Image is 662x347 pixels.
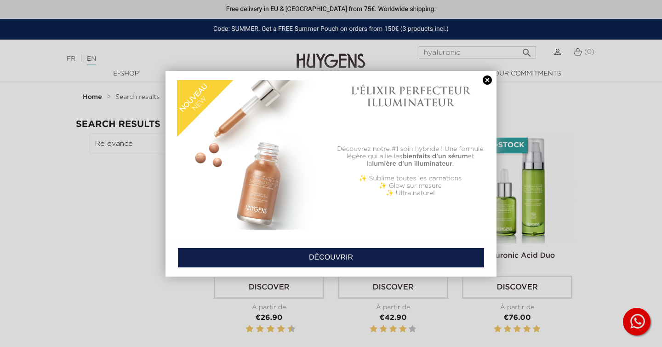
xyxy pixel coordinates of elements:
[177,248,485,268] a: DÉCOUVRIR
[336,85,485,109] h1: L'ÉLIXIR PERFECTEUR ILLUMINATEUR
[336,190,485,197] p: ✨ Ultra naturel
[372,161,452,167] b: lumière d'un illuminateur
[402,153,468,160] b: bienfaits d'un sérum
[336,145,485,168] p: Découvrez notre #1 soin hybride ! Une formule légère qui allie les et la .
[336,182,485,190] p: ✨ Glow sur mesure
[336,175,485,182] p: ✨ Sublime toutes les carnations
